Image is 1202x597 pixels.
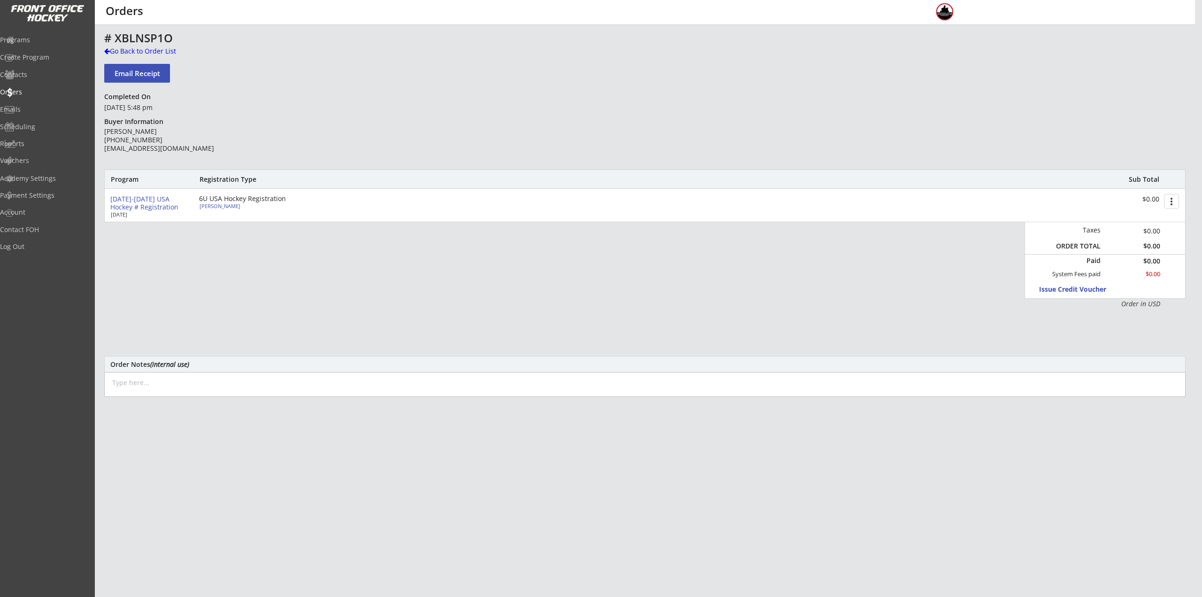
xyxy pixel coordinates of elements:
[111,175,162,184] div: Program
[104,127,240,153] div: [PERSON_NAME] [PHONE_NUMBER] [EMAIL_ADDRESS][DOMAIN_NAME]
[1118,175,1159,184] div: Sub Total
[1164,194,1179,209] button: more_vert
[1107,242,1160,250] div: $0.00
[110,195,192,211] div: [DATE]-[DATE] USA Hockey # Registration
[104,32,554,44] div: # XBLNSP1O
[1107,270,1160,278] div: $0.00
[199,195,307,202] div: 6U USA Hockey Registration
[104,117,168,126] div: Buyer Information
[1052,226,1101,234] div: Taxes
[200,203,304,209] div: [PERSON_NAME]
[104,64,170,83] button: Email Receipt
[1057,256,1101,265] div: Paid
[104,47,201,56] div: Go Back to Order List
[104,93,155,101] div: Completed On
[150,360,189,369] em: (internal use)
[1052,242,1101,250] div: ORDER TOTAL
[1052,299,1160,309] div: Order in USD
[1101,195,1159,203] div: $0.00
[1039,283,1126,296] button: Issue Credit Voucher
[1107,226,1160,236] div: $0.00
[111,212,186,217] div: [DATE]
[104,103,240,112] div: [DATE] 5:48 pm
[1107,258,1160,264] div: $0.00
[1044,270,1101,278] div: System Fees paid
[200,175,307,184] div: Registration Type
[110,361,1179,368] div: Order Notes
